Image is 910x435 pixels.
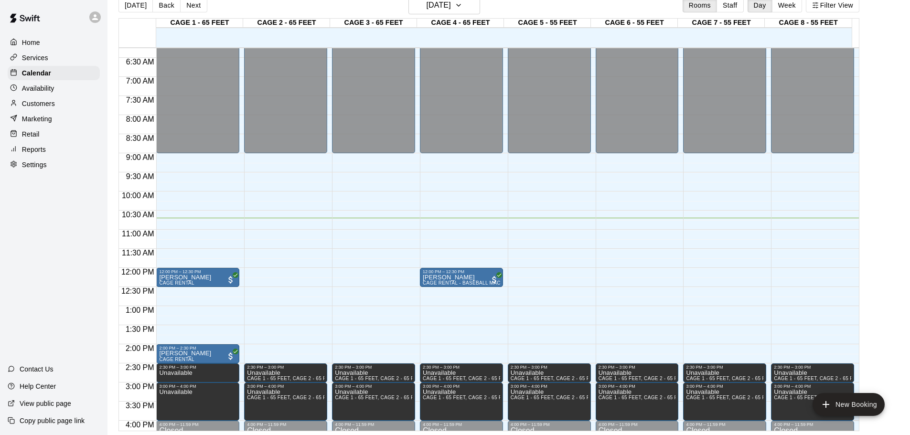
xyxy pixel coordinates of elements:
span: CAGE 1 - 65 FEET, CAGE 2 - 65 FEET, CAGE 3 - 65 FEET, CAGE 4 - 65 FEET, CAGE 5 - 55 FEET, CAGE 6 ... [335,376,697,381]
div: 3:00 PM – 4:00 PM [599,384,676,389]
span: CAGE 1 - 65 FEET, CAGE 2 - 65 FEET, CAGE 3 - 65 FEET, CAGE 4 - 65 FEET, CAGE 5 - 55 FEET, CAGE 6 ... [247,395,610,400]
span: CAGE 1 - 65 FEET, CAGE 2 - 65 FEET, CAGE 3 - 65 FEET, CAGE 4 - 65 FEET, CAGE 5 - 55 FEET, CAGE 6 ... [247,376,610,381]
div: 4:00 PM – 11:59 PM [511,422,588,427]
div: CAGE 2 - 65 FEET [243,19,330,28]
span: CAGE RENTAL [159,357,194,362]
div: 2:30 PM – 3:00 PM [511,365,588,370]
a: Retail [8,127,100,141]
div: CAGE 6 - 55 FEET [591,19,678,28]
div: 2:30 PM – 3:00 PM [247,365,324,370]
span: 2:30 PM [123,363,157,371]
a: Services [8,51,100,65]
p: Copy public page link [20,416,85,425]
a: Marketing [8,112,100,126]
span: CAGE 1 - 65 FEET, CAGE 2 - 65 FEET, CAGE 3 - 65 FEET, CAGE 4 - 65 FEET, CAGE 5 - 55 FEET, CAGE 6 ... [335,395,697,400]
div: 2:30 PM – 3:00 PM [335,365,412,370]
div: 3:00 PM – 4:00 PM [247,384,324,389]
p: Reports [22,145,46,154]
div: 12:00 PM – 12:30 PM: Hailey Matuozzi [420,268,503,287]
p: Customers [22,99,55,108]
div: 4:00 PM – 11:59 PM [423,422,500,427]
div: Customers [8,96,100,111]
div: 12:00 PM – 12:30 PM: Chuck Amato [156,268,239,287]
span: All customers have paid [490,275,499,285]
div: 4:00 PM – 11:59 PM [774,422,851,427]
div: 3:00 PM – 4:00 PM: Unavailable [244,382,327,421]
div: 2:30 PM – 3:00 PM: Unavailable [420,363,503,382]
div: CAGE 4 - 65 FEET [417,19,504,28]
p: Availability [22,84,54,93]
div: CAGE 7 - 55 FEET [678,19,765,28]
div: CAGE 5 - 55 FEET [504,19,591,28]
span: CAGE 1 - 65 FEET, CAGE 2 - 65 FEET, CAGE 3 - 65 FEET, CAGE 4 - 65 FEET, CAGE 5 - 55 FEET, CAGE 6 ... [423,395,785,400]
div: 3:00 PM – 4:00 PM: Unavailable [420,382,503,421]
div: CAGE 8 - 55 FEET [765,19,852,28]
div: Home [8,35,100,50]
p: Services [22,53,48,63]
div: 2:00 PM – 2:30 PM [159,346,236,350]
div: 3:00 PM – 4:00 PM [774,384,851,389]
button: add [813,393,885,416]
span: 1:00 PM [123,306,157,314]
div: 3:00 PM – 4:00 PM: Unavailable [508,382,591,421]
div: 2:30 PM – 3:00 PM [599,365,676,370]
span: CAGE 1 - 65 FEET, CAGE 2 - 65 FEET, CAGE 3 - 65 FEET, CAGE 4 - 65 FEET, CAGE 5 - 55 FEET, CAGE 6 ... [423,376,785,381]
span: 8:00 AM [124,115,157,123]
span: 7:30 AM [124,96,157,104]
div: 2:30 PM – 3:00 PM [159,365,236,370]
span: 2:00 PM [123,344,157,352]
a: Availability [8,81,100,95]
div: 4:00 PM – 11:59 PM [686,422,763,427]
span: 7:00 AM [124,77,157,85]
a: Calendar [8,66,100,80]
span: 3:30 PM [123,402,157,410]
div: 3:00 PM – 4:00 PM: Unavailable [156,382,239,421]
div: 2:30 PM – 3:00 PM: Unavailable [508,363,591,382]
span: 10:00 AM [119,191,157,200]
div: 3:00 PM – 4:00 PM: Unavailable [596,382,679,421]
span: 9:30 AM [124,172,157,180]
div: 2:30 PM – 3:00 PM: Unavailable [596,363,679,382]
span: 6:30 AM [124,58,157,66]
span: 8:30 AM [124,134,157,142]
div: CAGE 3 - 65 FEET [330,19,417,28]
div: 3:00 PM – 4:00 PM [511,384,588,389]
div: 12:00 PM – 12:30 PM [159,269,236,274]
div: 3:00 PM – 4:00 PM [423,384,500,389]
span: 12:00 PM [119,268,156,276]
p: Help Center [20,382,56,391]
div: 4:00 PM – 11:59 PM [335,422,412,427]
span: 11:00 AM [119,230,157,238]
a: Reports [8,142,100,157]
p: Home [22,38,40,47]
span: CAGE RENTAL [159,280,194,286]
div: 12:00 PM – 12:30 PM [423,269,500,274]
div: 4:00 PM – 11:59 PM [599,422,676,427]
div: 2:30 PM – 3:00 PM [774,365,851,370]
div: 2:30 PM – 3:00 PM: Unavailable [244,363,327,382]
span: All customers have paid [226,351,236,361]
span: 1:30 PM [123,325,157,333]
div: 2:00 PM – 2:30 PM: Jacob Konigsberg [156,344,239,363]
a: Settings [8,158,100,172]
div: 3:00 PM – 4:00 PM [159,384,236,389]
div: 3:00 PM – 4:00 PM: Unavailable [683,382,766,421]
span: 9:00 AM [124,153,157,161]
span: CAGE RENTAL - BASEBALL MACHINE [423,280,513,286]
div: 2:30 PM – 3:00 PM: Unavailable [683,363,766,382]
span: All customers have paid [226,275,236,285]
div: 2:30 PM – 3:00 PM: Unavailable [771,363,854,382]
span: 4:00 PM [123,421,157,429]
p: Marketing [22,114,52,124]
span: 3:00 PM [123,382,157,391]
div: 2:30 PM – 3:00 PM: Unavailable [156,363,239,382]
div: 4:00 PM – 11:59 PM [247,422,324,427]
span: 10:30 AM [119,211,157,219]
p: Retail [22,129,40,139]
div: 3:00 PM – 4:00 PM: Unavailable [771,382,854,421]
